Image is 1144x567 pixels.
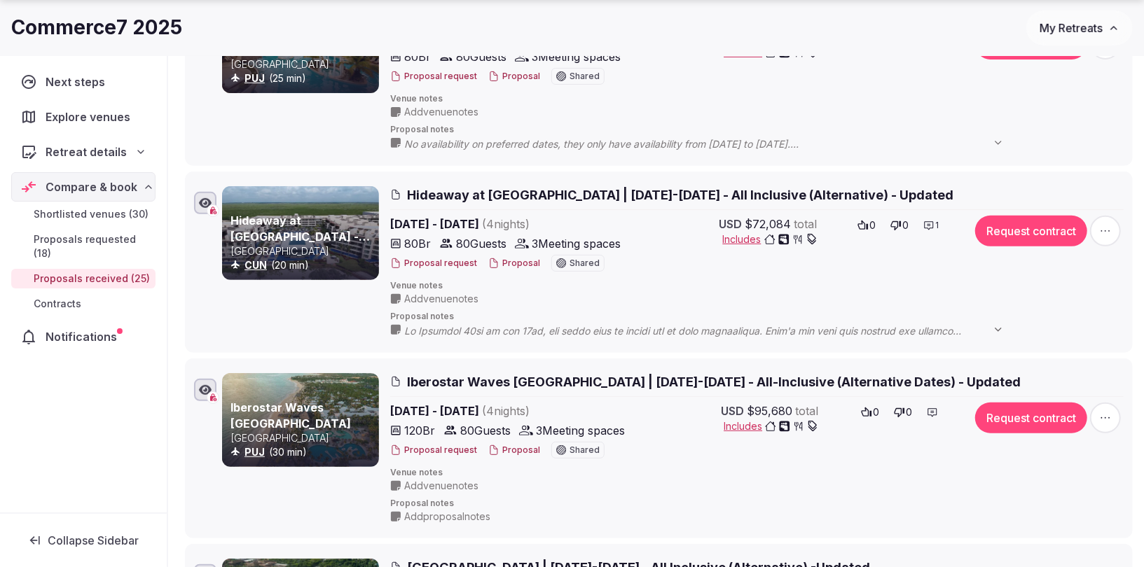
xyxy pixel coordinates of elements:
span: Shared [570,72,600,80]
button: Proposal request [390,71,477,83]
span: Add venue notes [404,105,478,119]
button: 0 [857,402,884,422]
a: Next steps [11,67,156,97]
button: Includes [723,232,818,246]
span: total [795,402,818,419]
p: [GEOGRAPHIC_DATA] [230,57,376,71]
p: [GEOGRAPHIC_DATA] [230,431,376,445]
a: Explore venues [11,102,156,132]
span: Contracts [34,297,81,311]
a: Contracts [11,294,156,314]
span: Shared [570,446,600,454]
a: Iberostar Waves [GEOGRAPHIC_DATA] [230,400,351,430]
span: 1 [936,220,939,232]
div: (20 min) [230,258,376,272]
span: 0 [874,405,880,419]
span: Hideaway at [GEOGRAPHIC_DATA] | [DATE]-[DATE] - All Inclusive (Alternative) - Updated [407,186,953,204]
span: Shared [570,259,600,267]
span: Next steps [46,73,111,90]
span: Compare & book [46,178,137,195]
a: Hideaway at [GEOGRAPHIC_DATA] - Adults Only [230,213,370,259]
button: Request contract [975,216,1087,246]
span: 0 [907,405,913,419]
span: Proposal notes [390,124,1124,136]
span: [DATE] - [DATE] [390,402,637,419]
span: $95,680 [747,402,792,419]
button: Proposal request [390,258,477,269]
span: Venue notes [390,467,1124,479]
a: Proposals requested (18) [11,230,156,263]
span: USD [719,216,743,232]
button: 0 [853,216,881,235]
span: 80 Br [404,235,431,252]
button: 1 [919,216,944,235]
a: PUJ [244,446,265,458]
a: [GEOGRAPHIC_DATA] [230,43,351,57]
span: 0 [870,218,876,232]
button: Proposal [488,444,540,456]
span: Add venue notes [404,292,478,306]
span: USD [721,402,744,419]
span: 3 Meeting spaces [536,422,625,439]
button: 0 [890,402,917,422]
div: (25 min) [230,71,376,85]
span: 0 [903,218,909,232]
span: total [794,216,818,232]
span: Collapse Sidebar [48,533,139,547]
span: ( 4 night s ) [482,217,530,231]
span: $72,084 [745,216,792,232]
span: Proposals requested (18) [34,232,150,260]
span: 80 Guests [456,235,506,252]
span: No availability on preferred dates, they only have availability from [DATE] to [DATE]. ALL INCLUS... [404,137,1018,151]
button: Proposal [488,258,540,269]
span: 80 Br [404,48,431,65]
button: My Retreats [1026,10,1133,45]
button: Proposal request [390,444,477,456]
span: 80 Guests [456,48,506,65]
span: Add venue notes [404,479,478,493]
span: Add proposal notes [404,510,490,524]
div: (30 min) [230,445,376,459]
button: Collapse Sidebar [11,525,156,556]
span: [DATE] - [DATE] [390,216,637,232]
a: Proposals received (25) [11,269,156,288]
span: Venue notes [390,280,1124,292]
span: Proposal notes [390,498,1124,510]
span: Notifications [46,328,123,345]
span: 3 Meeting spaces [532,235,621,252]
button: Proposal [488,71,540,83]
span: My Retreats [1040,21,1103,35]
span: Venue notes [390,93,1124,105]
a: Shortlisted venues (30) [11,204,156,224]
span: Proposal notes [390,311,1124,323]
h1: Commerce7 2025 [11,14,182,41]
button: Includes [724,419,818,433]
a: Notifications [11,322,156,351]
span: Explore venues [46,108,136,125]
span: Proposals received (25) [34,272,150,286]
button: Request contract [975,402,1087,433]
span: Shortlisted venues (30) [34,207,149,221]
span: Retreat details [46,143,127,160]
p: [GEOGRAPHIC_DATA] [230,244,376,258]
a: PUJ [244,72,265,84]
span: 120 Br [404,422,435,439]
a: CUN [244,259,267,271]
span: ( 4 night s ) [482,404,530,418]
span: Iberostar Waves [GEOGRAPHIC_DATA] | [DATE]-[DATE] - All-Inclusive (Alternative Dates) - Updated [407,373,1021,391]
span: 80 Guests [460,422,511,439]
span: 3 Meeting spaces [532,48,621,65]
span: Lo Ipsumdol 40si am con 17ad, eli seddo eius te incidi utl et dolo magnaaliqua. Enim'a min veni q... [404,324,1018,338]
button: 0 [886,216,914,235]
